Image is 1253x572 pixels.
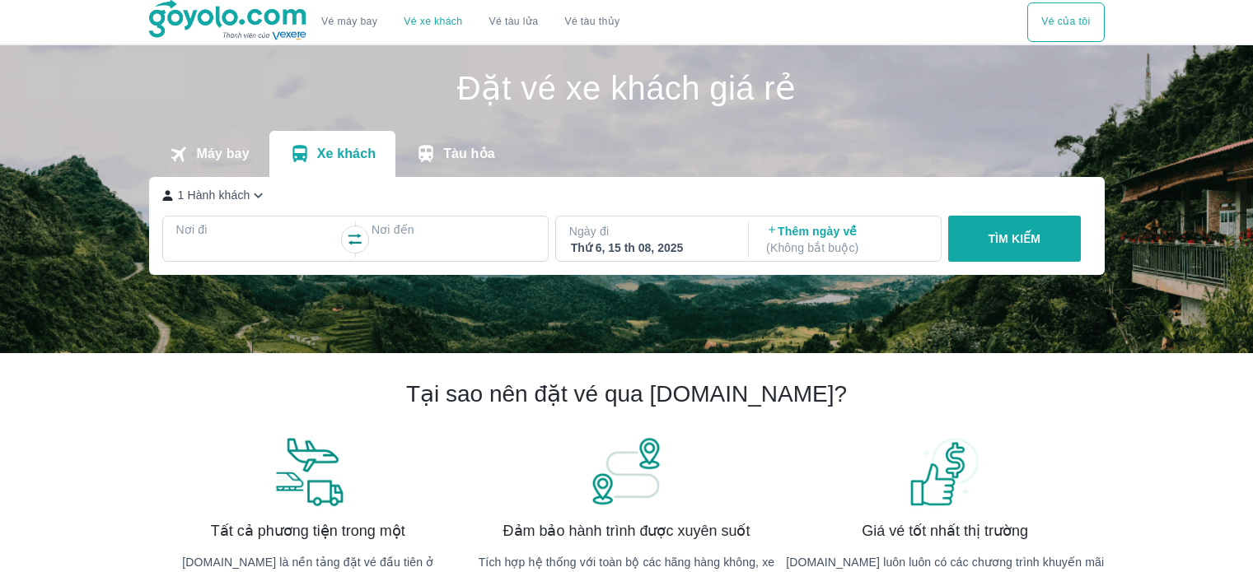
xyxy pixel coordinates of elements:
[196,146,249,162] p: Máy bay
[589,435,663,508] img: banner
[569,223,732,239] p: Ngày đi
[766,239,926,256] p: ( Không bắt buộc )
[476,2,552,42] a: Vé tàu lửa
[176,221,339,238] p: Nơi đi
[1027,2,1104,42] button: Vé của tôi
[372,221,535,238] p: Nơi đến
[1027,2,1104,42] div: choose transportation mode
[211,521,405,541] span: Tất cả phương tiện trong một
[443,146,495,162] p: Tàu hỏa
[149,72,1105,105] h1: Đặt vé xe khách giá rẻ
[321,16,377,28] a: Vé máy bay
[404,16,462,28] a: Vé xe khách
[862,521,1028,541] span: Giá vé tốt nhất thị trường
[551,2,633,42] button: Vé tàu thủy
[503,521,750,541] span: Đảm bảo hành trình được xuyên suốt
[317,146,376,162] p: Xe khách
[162,187,268,204] button: 1 Hành khách
[766,223,926,256] p: Thêm ngày về
[178,187,250,203] p: 1 Hành khách
[149,131,515,177] div: transportation tabs
[908,435,982,508] img: banner
[571,239,731,256] div: Thứ 6, 15 th 08, 2025
[271,435,345,508] img: banner
[406,379,847,409] h2: Tại sao nên đặt vé qua [DOMAIN_NAME]?
[308,2,633,42] div: choose transportation mode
